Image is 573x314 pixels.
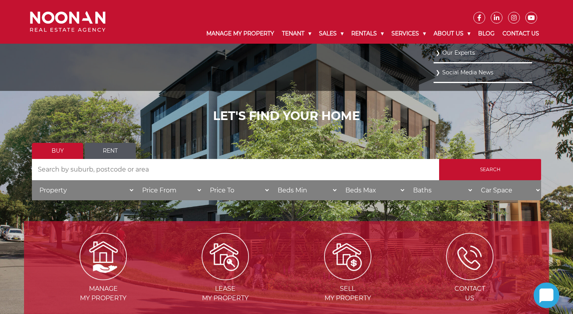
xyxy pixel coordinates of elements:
a: Rent [85,143,136,159]
a: Tenant [278,24,315,44]
a: Services [388,24,430,44]
img: Lease my property [202,233,249,280]
span: Contact Us [410,284,530,303]
a: ContactUs [410,252,530,302]
span: Lease my Property [165,284,286,303]
a: Manage My Property [202,24,278,44]
a: Buy [32,143,83,159]
a: Sales [315,24,347,44]
a: Sellmy Property [287,252,408,302]
a: Social Media News [436,67,530,78]
img: Noonan Real Estate Agency [30,11,106,32]
a: Rentals [347,24,388,44]
img: Sell my property [324,233,371,280]
img: Manage my Property [80,233,127,280]
a: Contact Us [499,24,543,44]
a: Managemy Property [43,252,163,302]
h1: LET'S FIND YOUR HOME [32,109,541,123]
a: Blog [474,24,499,44]
a: About Us [430,24,474,44]
a: Leasemy Property [165,252,286,302]
span: Manage my Property [43,284,163,303]
span: Sell my Property [287,284,408,303]
input: Search [439,159,541,180]
img: ICONS [446,233,493,280]
input: Search by suburb, postcode or area [32,159,439,180]
a: Our Experts [436,48,530,58]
